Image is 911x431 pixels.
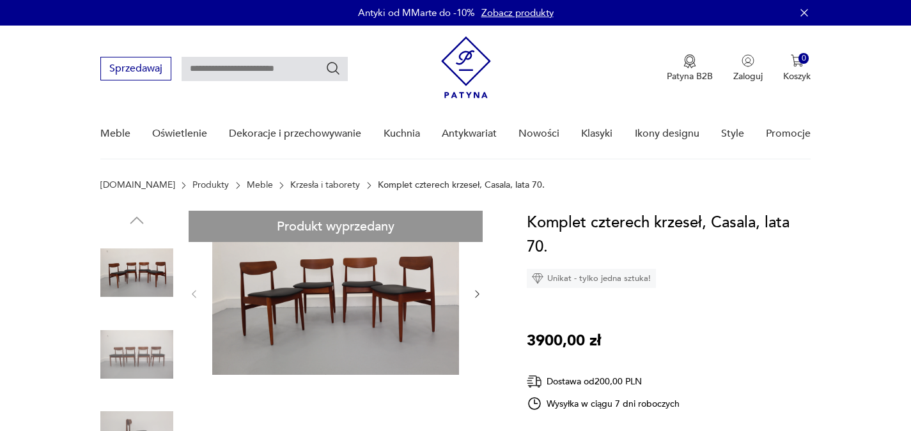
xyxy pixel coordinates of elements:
[635,109,699,158] a: Ikony designu
[100,109,130,158] a: Meble
[384,109,420,158] a: Kuchnia
[733,70,763,82] p: Zaloguj
[192,180,229,190] a: Produkty
[189,211,483,242] div: Produkt wyprzedany
[527,329,601,353] p: 3900,00 zł
[667,54,713,82] a: Ikona medaluPatyna B2B
[100,57,171,80] button: Sprzedawaj
[378,180,545,190] p: Komplet czterech krzeseł, Casala, lata 70.
[581,109,612,158] a: Klasyki
[667,70,713,82] p: Patyna B2B
[766,109,811,158] a: Promocje
[212,211,459,375] img: Zdjęcie produktu Komplet czterech krzeseł, Casala, lata 70.
[442,109,497,158] a: Antykwariat
[247,180,273,190] a: Meble
[683,54,696,68] img: Ikona medalu
[441,36,491,98] img: Patyna - sklep z meblami i dekoracjami vintage
[798,53,809,64] div: 0
[527,211,811,259] h1: Komplet czterech krzeseł, Casala, lata 70.
[791,54,804,67] img: Ikona koszyka
[358,6,475,19] p: Antyki od MMarte do -10%
[527,396,680,411] div: Wysyłka w ciągu 7 dni roboczych
[481,6,554,19] a: Zobacz produkty
[100,236,173,309] img: Zdjęcie produktu Komplet czterech krzeseł, Casala, lata 70.
[229,109,361,158] a: Dekoracje i przechowywanie
[667,54,713,82] button: Patyna B2B
[152,109,207,158] a: Oświetlenie
[733,54,763,82] button: Zaloguj
[783,70,811,82] p: Koszyk
[783,54,811,82] button: 0Koszyk
[532,273,543,284] img: Ikona diamentu
[290,180,360,190] a: Krzesła i taborety
[742,54,754,67] img: Ikonka użytkownika
[527,374,680,389] div: Dostawa od 200,00 PLN
[527,374,542,389] img: Ikona dostawy
[721,109,744,158] a: Style
[100,65,171,74] a: Sprzedawaj
[325,61,341,76] button: Szukaj
[518,109,559,158] a: Nowości
[100,180,175,190] a: [DOMAIN_NAME]
[100,318,173,391] img: Zdjęcie produktu Komplet czterech krzeseł, Casala, lata 70.
[527,269,656,288] div: Unikat - tylko jedna sztuka!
